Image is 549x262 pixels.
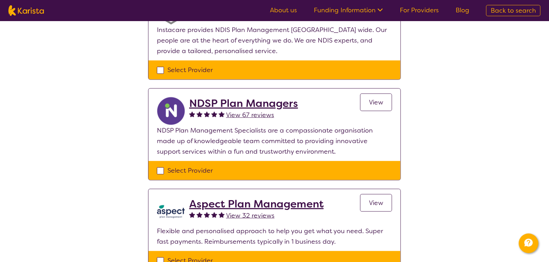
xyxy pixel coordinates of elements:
[226,211,274,220] span: View 32 reviews
[189,111,195,117] img: fullstar
[519,234,538,253] button: Channel Menu
[226,111,274,119] span: View 67 reviews
[360,194,392,212] a: View
[204,212,210,218] img: fullstar
[197,111,203,117] img: fullstar
[226,210,274,221] a: View 32 reviews
[211,111,217,117] img: fullstar
[219,212,225,218] img: fullstar
[8,5,44,16] img: Karista logo
[360,94,392,111] a: View
[226,110,274,120] a: View 67 reviews
[189,198,324,210] a: Aspect Plan Management
[157,25,392,56] p: Instacare provides NDIS Plan Management [GEOGRAPHIC_DATA] wide. Our people are at the heart of ev...
[456,6,469,14] a: Blog
[157,125,392,157] p: NDSP Plan Management Specialists are a compassionate organisation made up of knowledgeable team c...
[270,6,297,14] a: About us
[157,226,392,247] p: Flexible and personalised approach to help you get what you need. Super fast payments. Reimbursem...
[157,198,185,226] img: lkb8hqptqmnl8bp1urdw.png
[211,212,217,218] img: fullstar
[204,111,210,117] img: fullstar
[369,199,383,207] span: View
[486,5,541,16] a: Back to search
[197,212,203,218] img: fullstar
[219,111,225,117] img: fullstar
[189,97,298,110] a: NDSP Plan Managers
[189,212,195,218] img: fullstar
[491,6,536,15] span: Back to search
[314,6,383,14] a: Funding Information
[369,98,383,107] span: View
[400,6,439,14] a: For Providers
[157,97,185,125] img: ryxpuxvt8mh1enfatjpo.png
